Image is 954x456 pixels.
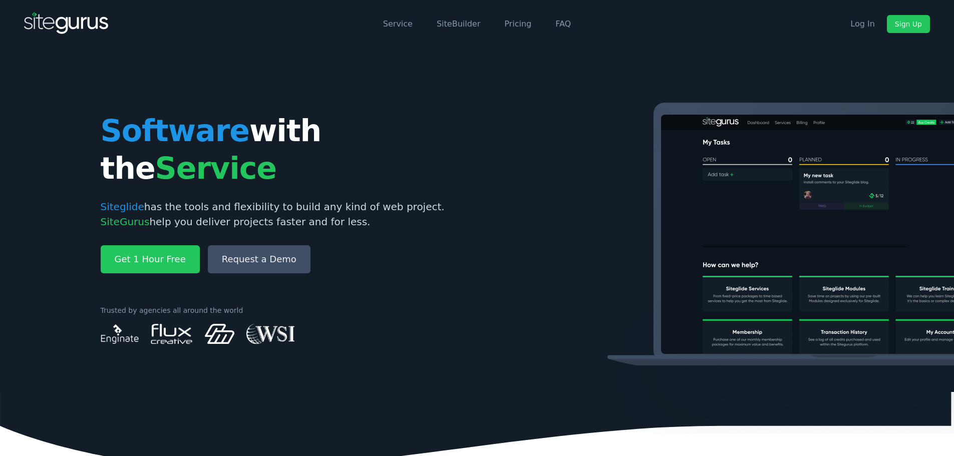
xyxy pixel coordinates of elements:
img: SiteGurus Logo [24,12,109,36]
p: Trusted by agencies all around the world [101,305,469,316]
a: Service [383,19,413,29]
p: has the tools and flexibility to build any kind of web project. help you deliver projects faster ... [101,199,469,229]
a: Request a Demo [208,245,310,273]
a: FAQ [555,19,571,29]
a: SiteBuilder [437,19,480,29]
span: Software [101,113,249,148]
h1: with the [101,112,469,187]
span: Siteglide [101,201,144,213]
span: SiteGurus [101,216,150,228]
a: Pricing [504,19,531,29]
a: Log In [842,15,883,33]
a: Get 1 Hour Free [101,245,200,273]
span: Service [155,151,276,186]
a: Sign Up [887,15,930,33]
